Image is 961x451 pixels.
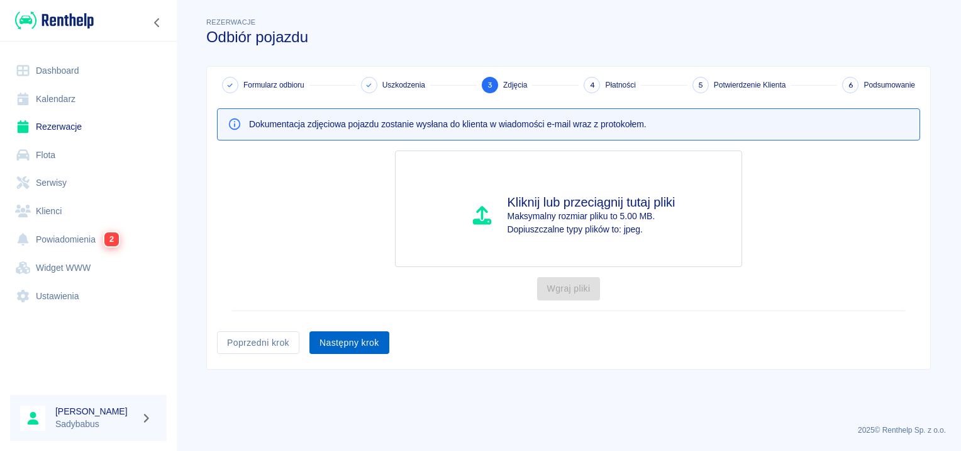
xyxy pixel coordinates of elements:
a: Flota [10,141,167,169]
span: 5 [698,79,703,92]
p: Maksymalny rozmiar pliku to 5.00 MB. [508,210,675,223]
span: 3 [487,79,492,92]
span: 2 [104,232,119,246]
button: Następny krok [309,331,389,355]
a: Rezerwacje [10,113,167,141]
span: Rezerwacje [206,18,255,26]
span: Formularz odbioru [243,79,304,91]
p: Dokumentacja zdjęciowa pojazdu zostanie wysłana do klienta w wiadomości e-mail wraz z protokołem. [249,118,647,131]
img: Renthelp logo [15,10,94,31]
a: Ustawienia [10,282,167,311]
a: Kalendarz [10,85,167,113]
span: Podsumowanie [864,79,915,91]
a: Powiadomienia2 [10,225,167,254]
a: Dashboard [10,57,167,85]
span: Potwierdzenie Klienta [714,79,786,91]
a: Serwisy [10,169,167,197]
span: 6 [848,79,853,92]
span: Uszkodzenia [382,79,425,91]
h4: Kliknij lub przeciągnij tutaj pliki [508,195,675,210]
span: 4 [590,79,595,92]
h6: [PERSON_NAME] [55,405,136,418]
h3: Odbiór pojazdu [206,28,931,46]
a: Renthelp logo [10,10,94,31]
span: Płatności [605,79,635,91]
p: Dopiuszczalne typy plików to: jpeg. [508,223,675,236]
p: Sadybabus [55,418,136,431]
button: Poprzedni krok [217,331,299,355]
p: 2025 © Renthelp Sp. z o.o. [191,425,946,436]
button: Zwiń nawigację [148,14,167,31]
span: Zdjęcia [503,79,527,91]
a: Widget WWW [10,254,167,282]
a: Klienci [10,197,167,226]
